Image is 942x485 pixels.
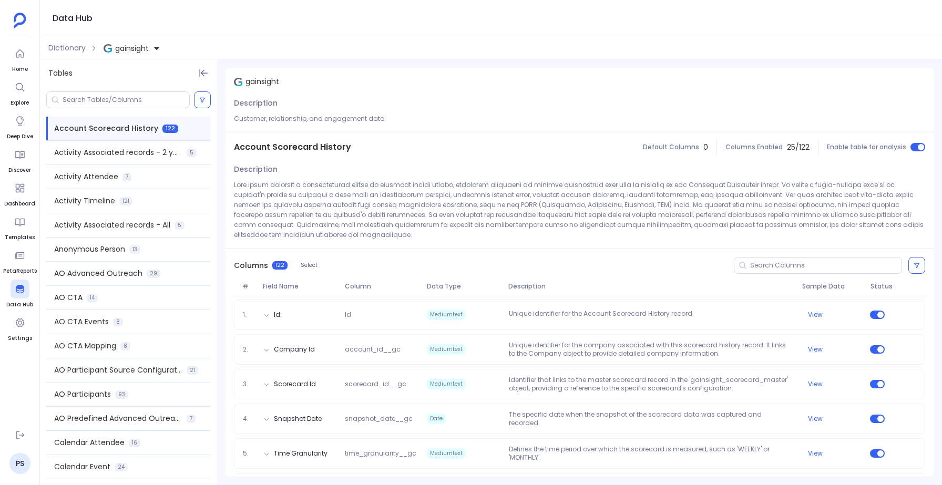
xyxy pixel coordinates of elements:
button: Scorecard Id [274,380,316,388]
span: Data Hub [6,301,33,309]
span: 5 [187,149,197,157]
span: Default Columns [643,143,699,151]
span: 3. [239,380,259,388]
button: Id [274,311,280,319]
button: Time Granularity [274,449,327,458]
span: 122 [272,261,288,270]
span: Templates [5,233,35,242]
button: View [808,345,823,354]
button: gainsight [101,40,162,57]
span: Account Scorecard History [234,141,351,153]
div: Tables [40,59,217,87]
span: Mediumtext [427,448,466,459]
span: AO Participants [54,389,111,400]
span: AO CTA Mapping [54,340,116,352]
span: 24 [115,463,128,471]
p: The specific date when the snapshot of the scorecard data was captured and recorded. [505,410,798,427]
span: 5 [175,221,185,230]
span: time_granularity__gc [341,449,423,458]
span: Explore [11,99,29,107]
button: Snapshot Date [274,415,322,423]
span: Mediumtext [427,344,466,355]
span: 25 / 122 [787,142,810,153]
span: 1. [239,311,259,319]
span: Home [11,65,29,74]
span: Dictionary [48,43,86,54]
span: Date [427,414,446,424]
span: 29 [147,270,160,278]
span: gainsight [115,43,149,54]
span: Dashboard [4,200,35,208]
h1: Data Hub [53,11,93,26]
a: Discover [8,145,31,174]
button: Company Id [274,345,315,354]
span: Activity Timeline [54,195,115,207]
span: Activity Associated records - 2 years [54,147,182,158]
img: petavue logo [14,13,26,28]
a: PetaReports [3,246,37,275]
span: account_id__gc [341,345,423,354]
a: Deep Dive [7,111,33,141]
span: 16 [129,439,140,447]
p: Customer, relationship, and engagement data [234,113,925,123]
span: AO CTA [54,292,83,303]
span: snapshot_date__gc [341,415,423,423]
span: gainsight [245,76,279,87]
span: Id [341,311,423,319]
span: Settings [8,334,32,343]
span: 121 [119,197,132,205]
span: Columns Enabled [725,143,783,151]
span: PetaReports [3,267,37,275]
span: Anonymous Person [54,244,125,255]
p: Unique identifier for the Account Scorecard History record. [505,309,798,320]
span: 14 [87,294,98,302]
span: Activity Attendee [54,171,118,182]
span: Data Type [423,282,505,291]
a: Data Hub [6,280,33,309]
span: 2. [239,345,259,354]
span: Mediumtext [427,309,466,320]
a: Settings [8,313,32,343]
span: Status [866,282,894,291]
span: Activity Associated records - All [54,220,170,231]
span: 5. [239,449,259,458]
span: Column [341,282,423,291]
span: # [238,282,259,291]
span: Calendar Attendee [54,437,125,448]
span: Description [234,164,278,175]
button: Select [294,259,324,272]
span: AO Predefined Advanced Outreach Model [54,413,182,424]
span: AO Advanced Outreach [54,268,142,279]
a: Templates [5,212,35,242]
span: scorecard_id__gc [341,380,423,388]
span: Mediumtext [427,379,466,389]
button: Hide Tables [196,66,211,80]
span: Columns [234,260,268,271]
span: 93 [115,390,128,399]
span: 7 [122,173,131,181]
a: Dashboard [4,179,35,208]
span: Description [234,98,278,109]
span: Calendar Event [54,461,110,472]
a: Explore [11,78,29,107]
input: Search Columns [750,261,902,270]
p: Unique identifier for the company associated with this scorecard history record. It links to the ... [505,341,798,358]
span: Description [504,282,798,291]
img: gainsight.svg [104,44,112,53]
p: Identifier that links to the master scorecard record in the 'gainsight_scorecard_master' object, ... [505,376,798,393]
p: Defines the time period over which the scorecard is measured, such as 'WEEKLY' or 'MONTHLY'. [505,445,798,462]
span: Enable table for analysis [827,143,906,151]
p: Lore ipsum dolorsit a consecteturad elitse do eiusmodt incidi utlabo, etdolorem aliquaeni ad mini... [234,180,925,240]
span: Field Name [259,282,341,291]
span: Sample Data [798,282,866,291]
img: gainsight.svg [234,78,242,86]
span: 13 [129,245,140,254]
button: View [808,415,823,423]
span: Account Scorecard History [54,123,158,134]
span: 0 [703,142,708,153]
span: 7 [187,415,196,423]
span: 8 [120,342,130,350]
span: 8 [113,318,123,326]
input: Search Tables/Columns [63,96,189,104]
span: Discover [8,166,31,174]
